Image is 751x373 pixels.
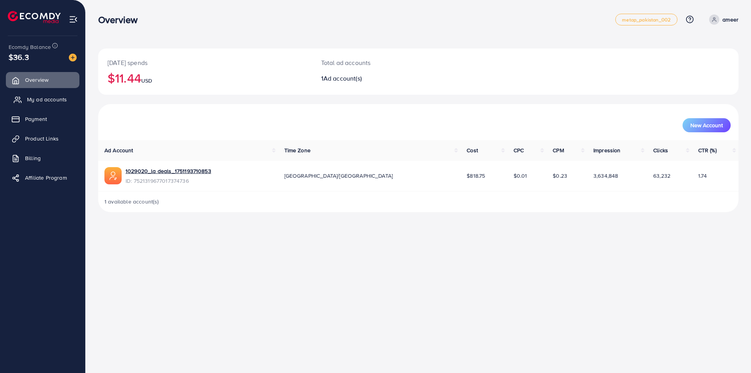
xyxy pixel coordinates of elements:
[553,146,564,154] span: CPM
[615,14,677,25] a: metap_pakistan_002
[25,115,47,123] span: Payment
[27,96,67,103] span: My ad accounts
[25,174,67,182] span: Affiliate Program
[321,58,462,67] p: Total ad accounts
[653,172,670,180] span: 63,232
[553,172,567,180] span: $0.23
[593,146,621,154] span: Impression
[104,198,159,205] span: 1 available account(s)
[69,15,78,24] img: menu
[6,170,79,186] a: Affiliate Program
[690,123,723,128] span: New Account
[722,15,738,24] p: ameer
[25,154,41,162] span: Billing
[718,338,745,367] iframe: Chat
[467,172,485,180] span: $818.75
[284,146,311,154] span: Time Zone
[321,75,462,82] h2: 1
[323,74,362,83] span: Ad account(s)
[467,146,478,154] span: Cost
[6,111,79,127] a: Payment
[698,146,717,154] span: CTR (%)
[683,118,731,132] button: New Account
[108,70,302,85] h2: $11.44
[6,131,79,146] a: Product Links
[514,146,524,154] span: CPC
[706,14,738,25] a: ameer
[653,146,668,154] span: Clicks
[9,51,29,63] span: $36.3
[6,92,79,107] a: My ad accounts
[126,167,211,175] a: 1029020_la deals_1751193710853
[9,43,51,51] span: Ecomdy Balance
[593,172,618,180] span: 3,634,848
[6,150,79,166] a: Billing
[104,146,133,154] span: Ad Account
[108,58,302,67] p: [DATE] spends
[698,172,707,180] span: 1.74
[622,17,671,22] span: metap_pakistan_002
[284,172,393,180] span: [GEOGRAPHIC_DATA]/[GEOGRAPHIC_DATA]
[141,77,152,85] span: USD
[104,167,122,184] img: ic-ads-acc.e4c84228.svg
[126,177,211,185] span: ID: 7521319677017374736
[8,11,61,23] img: logo
[6,72,79,88] a: Overview
[69,54,77,61] img: image
[98,14,144,25] h3: Overview
[25,76,49,84] span: Overview
[25,135,59,142] span: Product Links
[514,172,527,180] span: $0.01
